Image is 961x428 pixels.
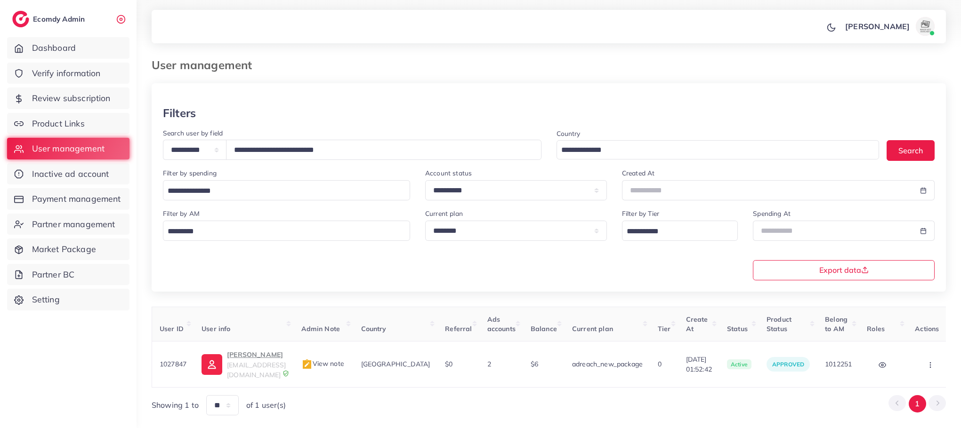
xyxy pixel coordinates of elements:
span: Export data [819,266,869,274]
label: Account status [425,168,472,178]
span: 0 [658,360,662,368]
a: User management [7,138,129,159]
span: $6 [531,360,538,368]
span: Setting [32,293,60,306]
input: Search for option [164,224,398,239]
span: Verify information [32,67,101,79]
span: Inactive ad account [32,168,109,180]
button: Export data [753,260,935,280]
span: approved [772,361,804,368]
span: Partner management [32,218,115,230]
span: 1027847 [160,360,186,368]
a: Setting [7,289,129,310]
label: Created At [622,168,655,178]
label: Country [557,129,581,138]
a: Market Package [7,238,129,260]
input: Search for option [623,224,726,239]
span: active [727,359,751,370]
span: Balance [531,325,557,333]
span: Review subscription [32,92,111,104]
h3: Filters [163,106,196,120]
p: [PERSON_NAME] [845,21,910,32]
span: Actions [915,325,939,333]
img: 9CAL8B2pu8EFxCJHYAAAAldEVYdGRhdGU6Y3JlYXRlADIwMjItMTItMDlUMDQ6NTg6MzkrMDA6MDBXSlgLAAAAJXRFWHRkYXR... [283,370,289,377]
span: Referral [445,325,472,333]
span: of 1 user(s) [246,400,286,411]
input: Search for option [558,143,867,158]
span: Tier [658,325,671,333]
span: 2 [487,360,491,368]
h3: User management [152,58,259,72]
button: Go to page 1 [909,395,926,412]
div: Search for option [163,221,410,241]
label: Current plan [425,209,463,218]
span: View note [301,359,344,368]
button: Search [887,140,935,160]
a: Inactive ad account [7,163,129,185]
div: Search for option [163,180,410,200]
a: Payment management [7,188,129,210]
span: Ads accounts [487,315,516,333]
span: Country [361,325,387,333]
img: admin_note.cdd0b510.svg [301,359,313,370]
img: avatar [916,17,935,36]
span: 1012251 [825,360,852,368]
label: Spending At [753,209,791,218]
span: adreach_new_package [572,360,643,368]
span: Payment management [32,193,121,205]
a: Partner management [7,214,129,235]
input: Search for option [164,184,398,198]
label: Filter by AM [163,209,200,218]
ul: Pagination [888,395,946,412]
a: Review subscription [7,87,129,109]
label: Filter by Tier [622,209,659,218]
span: Dashboard [32,42,76,54]
span: [GEOGRAPHIC_DATA] [361,360,430,368]
h2: Ecomdy Admin [33,15,87,24]
span: Roles [867,325,885,333]
a: [PERSON_NAME][EMAIL_ADDRESS][DOMAIN_NAME] [202,349,286,380]
span: [DATE] 01:52:42 [686,355,712,374]
span: Belong to AM [825,315,848,333]
div: Search for option [557,140,880,159]
span: Admin Note [301,325,340,333]
a: Product Links [7,113,129,135]
span: Product Links [32,118,85,130]
p: [PERSON_NAME] [227,349,286,360]
a: logoEcomdy Admin [12,11,87,27]
div: Search for option [622,221,738,241]
a: [PERSON_NAME]avatar [840,17,938,36]
span: User info [202,325,230,333]
span: Current plan [572,325,613,333]
a: Verify information [7,63,129,84]
span: Market Package [32,243,96,255]
span: User ID [160,325,184,333]
span: User management [32,143,105,155]
span: Create At [686,315,708,333]
span: Status [727,325,748,333]
span: Showing 1 to [152,400,199,411]
img: logo [12,11,29,27]
span: [EMAIL_ADDRESS][DOMAIN_NAME] [227,361,286,379]
span: Product Status [767,315,791,333]
a: Partner BC [7,264,129,285]
img: ic-user-info.36bf1079.svg [202,354,222,375]
label: Filter by spending [163,168,217,178]
span: $0 [445,360,452,368]
span: Partner BC [32,269,75,281]
label: Search user by field [163,128,223,138]
a: Dashboard [7,37,129,59]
